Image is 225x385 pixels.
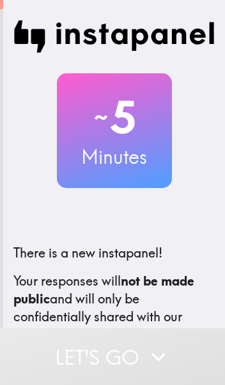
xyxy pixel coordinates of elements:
h3: Minutes [57,143,172,170]
span: There is a new instapanel! [13,245,162,261]
span: ~ [92,98,110,136]
img: Instapanel [13,20,215,53]
h2: 5 [57,91,172,143]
